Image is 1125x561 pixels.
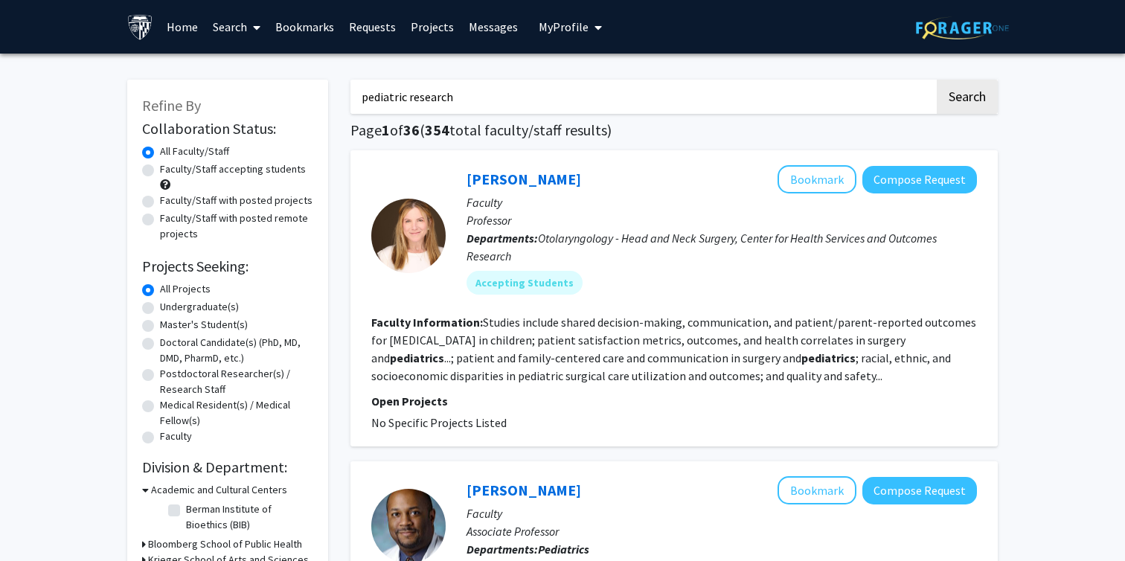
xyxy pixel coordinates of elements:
b: Departments: [467,542,538,557]
img: ForagerOne Logo [916,16,1009,39]
p: Associate Professor [467,522,977,540]
label: Faculty/Staff accepting students [160,161,306,177]
label: Faculty [160,429,192,444]
h2: Projects Seeking: [142,257,313,275]
h2: Division & Department: [142,458,313,476]
a: [PERSON_NAME] [467,170,581,188]
h3: Academic and Cultural Centers [151,482,287,498]
label: Faculty/Staff with posted projects [160,193,312,208]
h1: Page of ( total faculty/staff results) [350,121,998,139]
b: Pediatrics [538,542,589,557]
label: Berman Institute of Bioethics (BIB) [186,501,310,533]
a: Bookmarks [268,1,342,53]
button: Add Christopher Golden to Bookmarks [778,476,856,504]
button: Search [937,80,998,114]
label: Undergraduate(s) [160,299,239,315]
img: Johns Hopkins University Logo [127,14,153,40]
a: Projects [403,1,461,53]
button: Add Emily Boss to Bookmarks [778,165,856,193]
p: Professor [467,211,977,229]
label: Master's Student(s) [160,317,248,333]
a: Home [159,1,205,53]
p: Faculty [467,504,977,522]
span: My Profile [539,19,589,34]
span: 36 [403,121,420,139]
b: pediatrics [801,350,856,365]
label: All Projects [160,281,211,297]
span: 1 [382,121,390,139]
b: Faculty Information: [371,315,483,330]
a: Messages [461,1,525,53]
h2: Collaboration Status: [142,120,313,138]
span: No Specific Projects Listed [371,415,507,430]
a: Search [205,1,268,53]
fg-read-more: Studies include shared decision-making, communication, and patient/parent-reported outcomes for [... [371,315,976,383]
button: Compose Request to Emily Boss [862,166,977,193]
button: Compose Request to Christopher Golden [862,477,977,504]
iframe: Chat [11,494,63,550]
span: 354 [425,121,449,139]
label: Faculty/Staff with posted remote projects [160,211,313,242]
label: Doctoral Candidate(s) (PhD, MD, DMD, PharmD, etc.) [160,335,313,366]
b: pediatrics [390,350,444,365]
label: All Faculty/Staff [160,144,229,159]
a: Requests [342,1,403,53]
label: Medical Resident(s) / Medical Fellow(s) [160,397,313,429]
a: [PERSON_NAME] [467,481,581,499]
mat-chip: Accepting Students [467,271,583,295]
label: Postdoctoral Researcher(s) / Research Staff [160,366,313,397]
b: Departments: [467,231,538,246]
span: Otolaryngology - Head and Neck Surgery, Center for Health Services and Outcomes Research [467,231,937,263]
p: Faculty [467,193,977,211]
h3: Bloomberg School of Public Health [148,536,302,552]
p: Open Projects [371,392,977,410]
input: Search Keywords [350,80,935,114]
span: Refine By [142,96,201,115]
